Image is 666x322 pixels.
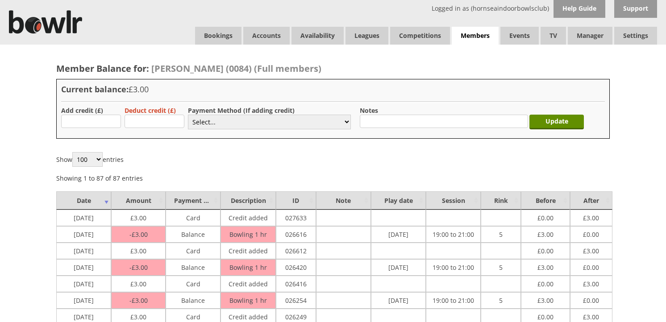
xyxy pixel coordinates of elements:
[151,62,321,74] span: [PERSON_NAME] (0084) (Full members)
[614,27,657,45] span: Settings
[537,211,554,222] span: 0.00
[188,106,295,115] label: Payment Method (If adding credit)
[221,259,275,276] td: Bowling 1 hr
[537,261,554,272] span: 3.00
[570,191,612,210] td: After : activate to sort column ascending
[221,292,275,309] td: Bowling 1 hr
[56,292,111,309] td: [DATE]
[61,106,103,115] label: Add credit (£)
[583,310,599,321] span: 3.00
[130,211,146,222] span: 3.00
[481,226,521,243] td: 5
[61,84,605,95] h3: Current balance:
[390,27,450,45] a: Competitions
[72,152,103,167] select: Showentries
[111,191,166,210] td: Amount : activate to sort column ascending
[426,191,481,210] td: Session : activate to sort column ascending
[129,230,148,239] span: 3.00
[125,106,176,115] label: Deduct credit (£)
[481,191,521,210] td: Rink : activate to sort column ascending
[56,62,610,74] h2: Member Balance for:
[166,243,221,259] td: Card
[371,259,426,276] td: [DATE]
[537,310,554,321] span: 0.00
[537,244,554,255] span: 0.00
[221,191,275,210] td: Description : activate to sort column ascending
[276,259,316,276] td: 026420
[166,259,221,276] td: Balance
[426,292,481,309] td: 19:00 to 21:00
[195,27,241,45] a: Bookings
[56,169,143,182] div: Showing 1 to 87 of 87 entries
[371,292,426,309] td: [DATE]
[481,292,521,309] td: 5
[371,226,426,243] td: [DATE]
[452,27,499,45] span: Members
[56,226,111,243] td: [DATE]
[583,244,599,255] span: 3.00
[276,191,316,210] td: ID : activate to sort column ascending
[130,310,146,321] span: 3.00
[583,294,599,305] span: 0.00
[130,277,146,288] span: 3.00
[529,115,584,129] input: Update
[360,106,378,115] label: Notes
[56,276,111,292] td: [DATE]
[583,277,599,288] span: 3.00
[56,191,111,210] td: Date : activate to sort column ascending
[221,243,275,259] td: Credit added
[56,210,111,226] td: [DATE]
[56,155,124,164] label: Show entries
[291,27,344,45] a: Availability
[221,276,275,292] td: Credit added
[537,277,554,288] span: 0.00
[583,211,599,222] span: 3.00
[276,210,316,226] td: 027633
[583,228,599,239] span: 0.00
[371,191,426,210] td: Play date : activate to sort column ascending
[276,292,316,309] td: 026254
[568,27,612,45] span: Manager
[149,62,321,74] a: [PERSON_NAME] (0084) (Full members)
[129,296,148,305] span: 3.00
[221,226,275,243] td: Bowling 1 hr
[426,259,481,276] td: 19:00 to 21:00
[521,191,570,210] td: Before : activate to sort column ascending
[221,210,275,226] td: Credit added
[345,27,388,45] a: Leagues
[541,27,566,45] span: TV
[56,259,111,276] td: [DATE]
[316,191,371,210] td: Note : activate to sort column ascending
[537,294,554,305] span: 3.00
[56,243,111,259] td: [DATE]
[276,243,316,259] td: 026612
[166,292,221,309] td: Balance
[130,244,146,255] span: 3.00
[276,226,316,243] td: 026616
[426,226,481,243] td: 19:00 to 21:00
[481,259,521,276] td: 5
[166,226,221,243] td: Balance
[129,84,149,95] span: £3.00
[243,27,290,45] span: Accounts
[166,191,221,210] td: Payment Method : activate to sort column ascending
[583,261,599,272] span: 0.00
[166,276,221,292] td: Card
[129,263,148,272] span: 3.00
[500,27,539,45] a: Events
[276,276,316,292] td: 026416
[537,228,554,239] span: 3.00
[166,210,221,226] td: Card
